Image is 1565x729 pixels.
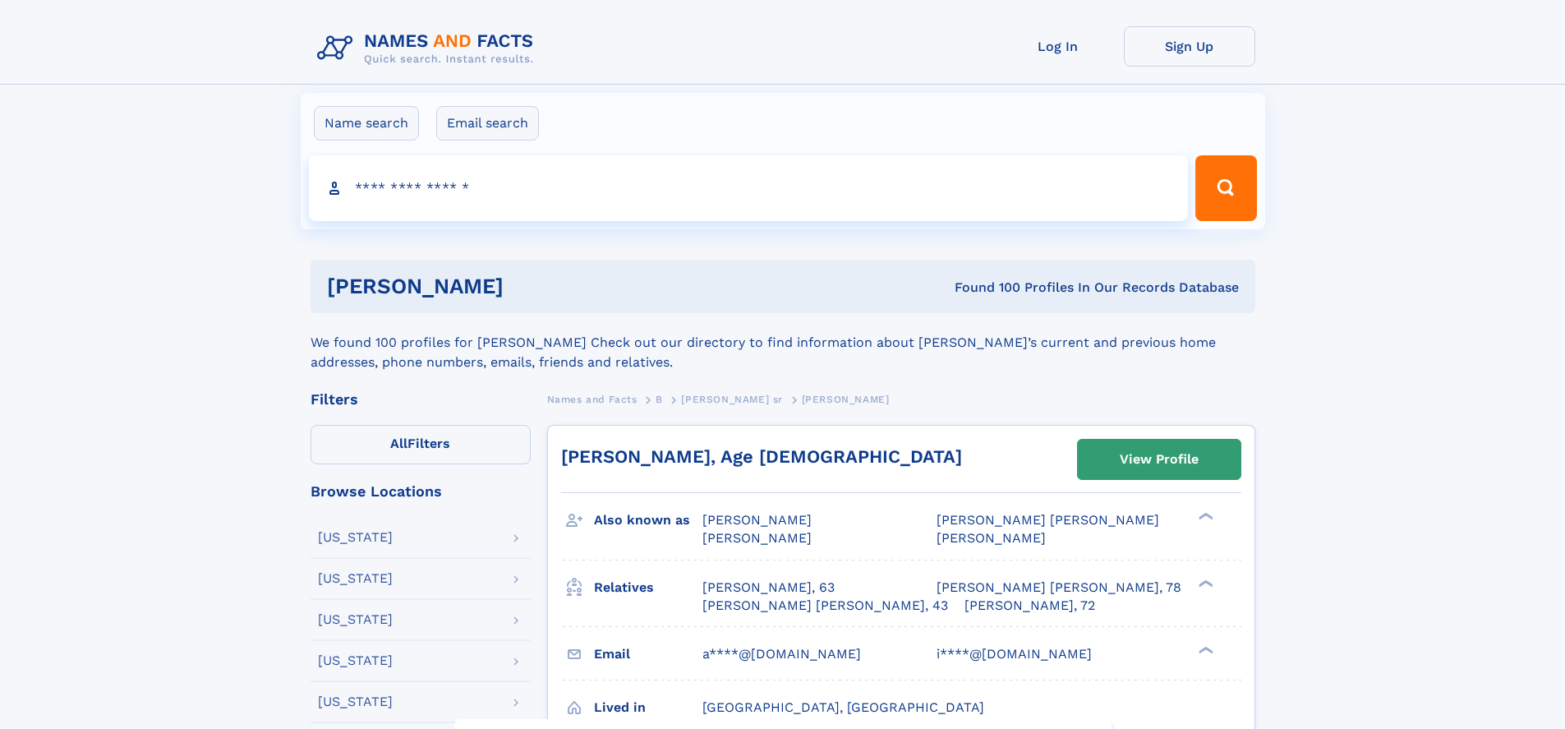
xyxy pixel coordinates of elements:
span: [PERSON_NAME] [PERSON_NAME] [937,512,1159,528]
div: View Profile [1120,441,1199,478]
label: Email search [436,106,539,141]
a: [PERSON_NAME], Age [DEMOGRAPHIC_DATA] [561,446,962,467]
span: [PERSON_NAME] [937,530,1046,546]
div: [US_STATE] [318,531,393,544]
a: [PERSON_NAME], 72 [964,597,1095,615]
label: Filters [311,425,531,464]
a: [PERSON_NAME], 63 [702,579,835,597]
div: [US_STATE] [318,572,393,585]
a: [PERSON_NAME] [PERSON_NAME], 43 [702,597,948,615]
div: Found 100 Profiles In Our Records Database [729,279,1239,297]
span: [PERSON_NAME] [802,394,890,405]
div: ❯ [1194,578,1214,588]
a: [PERSON_NAME] [PERSON_NAME], 78 [937,579,1181,597]
span: All [390,436,407,451]
a: [PERSON_NAME] sr [681,389,783,409]
div: [US_STATE] [318,613,393,626]
a: View Profile [1078,440,1240,479]
div: ❯ [1194,511,1214,522]
div: [US_STATE] [318,695,393,708]
div: We found 100 profiles for [PERSON_NAME] Check out our directory to find information about [PERSON... [311,313,1255,372]
div: Browse Locations [311,484,531,499]
span: [PERSON_NAME] [702,512,812,528]
h1: [PERSON_NAME] [327,276,730,297]
a: Log In [992,26,1124,67]
label: Name search [314,106,419,141]
span: B [656,394,663,405]
div: ❯ [1194,644,1214,655]
input: search input [309,155,1189,221]
span: [GEOGRAPHIC_DATA], [GEOGRAPHIC_DATA] [702,699,984,715]
div: [US_STATE] [318,654,393,667]
a: B [656,389,663,409]
img: Logo Names and Facts [311,26,547,71]
span: [PERSON_NAME] sr [681,394,783,405]
h3: Email [594,640,702,668]
a: Sign Up [1124,26,1255,67]
span: [PERSON_NAME] [702,530,812,546]
h3: Relatives [594,574,702,602]
h3: Also known as [594,506,702,534]
div: Filters [311,392,531,407]
button: Search Button [1195,155,1256,221]
a: Names and Facts [547,389,638,409]
h3: Lived in [594,694,702,722]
